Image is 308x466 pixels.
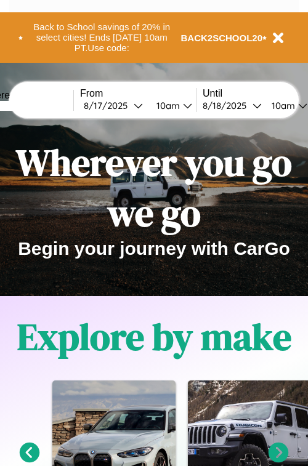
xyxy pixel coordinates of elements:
b: BACK2SCHOOL20 [181,33,263,43]
label: From [80,88,196,99]
button: 8/17/2025 [80,99,147,112]
button: 10am [147,99,196,112]
div: 8 / 18 / 2025 [203,100,253,111]
h1: Explore by make [17,311,291,362]
div: 10am [150,100,183,111]
button: Back to School savings of 20% in select cities! Ends [DATE] 10am PT.Use code: [23,18,181,57]
div: 10am [265,100,298,111]
div: 8 / 17 / 2025 [84,100,134,111]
